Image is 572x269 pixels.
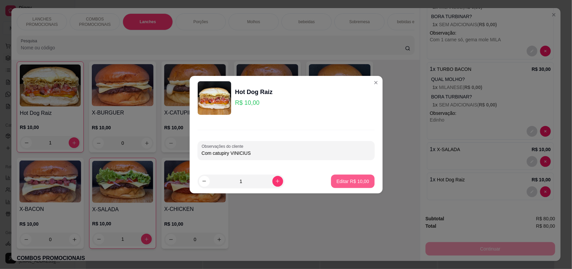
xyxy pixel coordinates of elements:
[199,176,210,187] button: decrease-product-quantity
[198,81,231,115] img: product-image
[272,176,283,187] button: increase-product-quantity
[235,98,273,107] p: R$ 10,00
[331,175,374,188] button: Editar R$ 10,00
[371,77,381,88] button: Close
[202,143,246,149] label: Observações do cliente
[336,178,369,185] p: Editar R$ 10,00
[235,87,273,97] div: Hot Dog Raiz
[202,150,371,156] input: Observações do cliente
